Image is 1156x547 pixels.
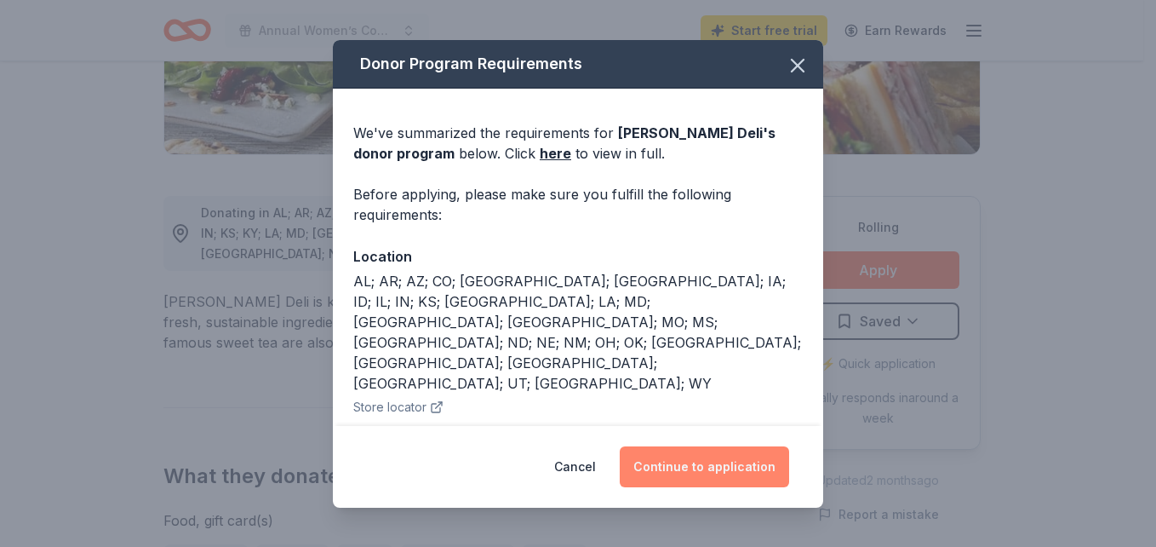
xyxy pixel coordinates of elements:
[554,446,596,487] button: Cancel
[353,245,803,268] div: Location
[353,123,803,164] div: We've summarized the requirements for below. Click to view in full.
[353,397,444,417] button: Store locator
[353,184,803,225] div: Before applying, please make sure you fulfill the following requirements:
[333,40,823,89] div: Donor Program Requirements
[540,143,571,164] a: here
[353,271,803,394] div: AL; AR; AZ; CO; [GEOGRAPHIC_DATA]; [GEOGRAPHIC_DATA]; IA; ID; IL; IN; KS; [GEOGRAPHIC_DATA]; LA; ...
[620,446,789,487] button: Continue to application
